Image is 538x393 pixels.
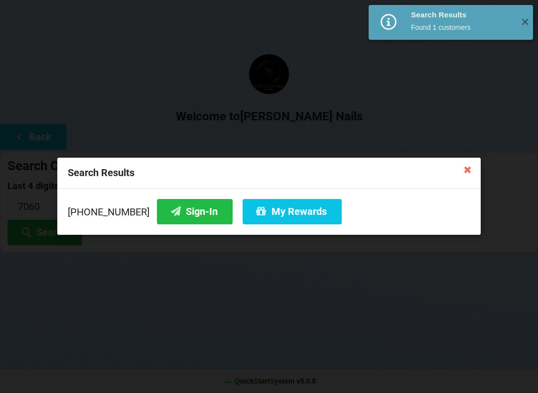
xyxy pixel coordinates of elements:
div: Found 1 customers [411,22,513,32]
div: [PHONE_NUMBER] [68,199,470,224]
div: Search Results [411,10,513,20]
button: My Rewards [243,199,342,224]
button: Sign-In [157,199,233,224]
div: Search Results [57,158,481,189]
